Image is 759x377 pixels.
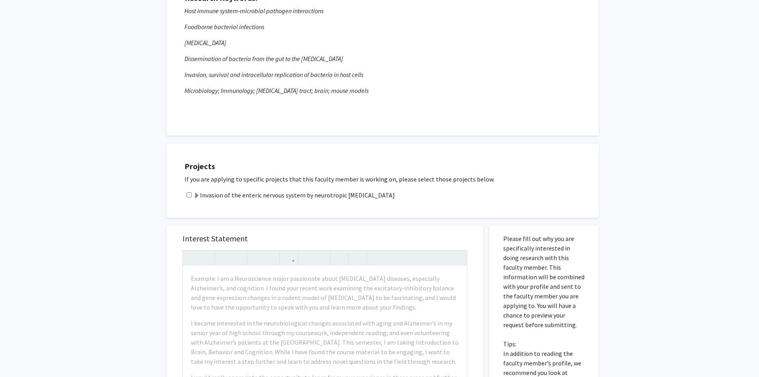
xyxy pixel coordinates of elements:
[300,251,314,264] button: Unordered list
[184,6,581,16] p: Host immune system-microbial pathogen interactions
[332,251,346,264] button: Remove format
[231,251,245,264] button: Emphasis (Ctrl + I)
[191,274,459,312] p: Example: I am a Neuroscience major passionate about [MEDICAL_DATA] diseases, especially Alzheimer...
[263,251,277,264] button: Subscript
[194,190,395,200] label: Invasion of the enteric nervous system by neurotropic [MEDICAL_DATA]
[249,251,263,264] button: Superscript
[184,39,226,47] em: [MEDICAL_DATA]
[351,251,365,264] button: Insert horizontal rule
[185,251,199,264] button: Undo (Ctrl + Z)
[184,70,581,79] p: Invasion, survival and intracellular replication of bacteria in host cells
[184,86,581,95] p: Microbiology; Immunology; [MEDICAL_DATA] tract; brain; mouse models
[314,251,328,264] button: Ordered list
[451,251,465,264] button: Fullscreen
[184,54,581,63] p: Dissemination of bacteria from the gut to the [MEDICAL_DATA]
[184,22,581,32] p: Foodborne bacterial infections
[199,251,213,264] button: Redo (Ctrl + Y)
[184,174,591,184] p: If you are applying to specific projects that this faculty member is working on, please select th...
[282,251,296,264] button: Link
[184,161,215,171] strong: Projects
[217,251,231,264] button: Strong (Ctrl + B)
[191,318,459,366] p: I became interested in the neurobiological changes associated with aging and Alzheimer’s in my se...
[182,234,467,243] h5: Interest Statement
[6,341,34,371] iframe: Chat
